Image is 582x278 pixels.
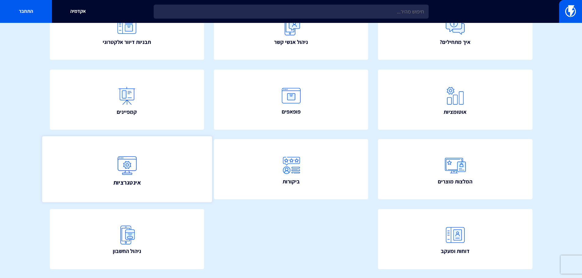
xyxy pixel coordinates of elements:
span: ביקורות [283,178,300,186]
span: המלצות מוצרים [438,178,472,186]
a: אינטגרציות [42,136,212,202]
a: דוחות ומעקב [378,209,533,269]
input: חיפוש מהיר... [154,5,429,19]
a: קמפיינים [50,70,204,130]
a: המלצות מוצרים [378,139,533,199]
span: ניהול החשבון [113,247,141,255]
span: אוטומציות [444,108,467,116]
span: איך מתחילים? [440,38,470,46]
span: קמפיינים [117,108,137,116]
a: אוטומציות [378,70,533,130]
a: ניהול החשבון [50,209,204,269]
a: פופאפים [214,70,368,130]
span: תבניות דיוור אלקטרוני [103,38,151,46]
span: אינטגרציות [113,178,141,187]
span: ניהול אנשי קשר [274,38,308,46]
span: פופאפים [282,108,301,116]
span: דוחות ומעקב [441,247,470,255]
a: ביקורות [214,139,368,199]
